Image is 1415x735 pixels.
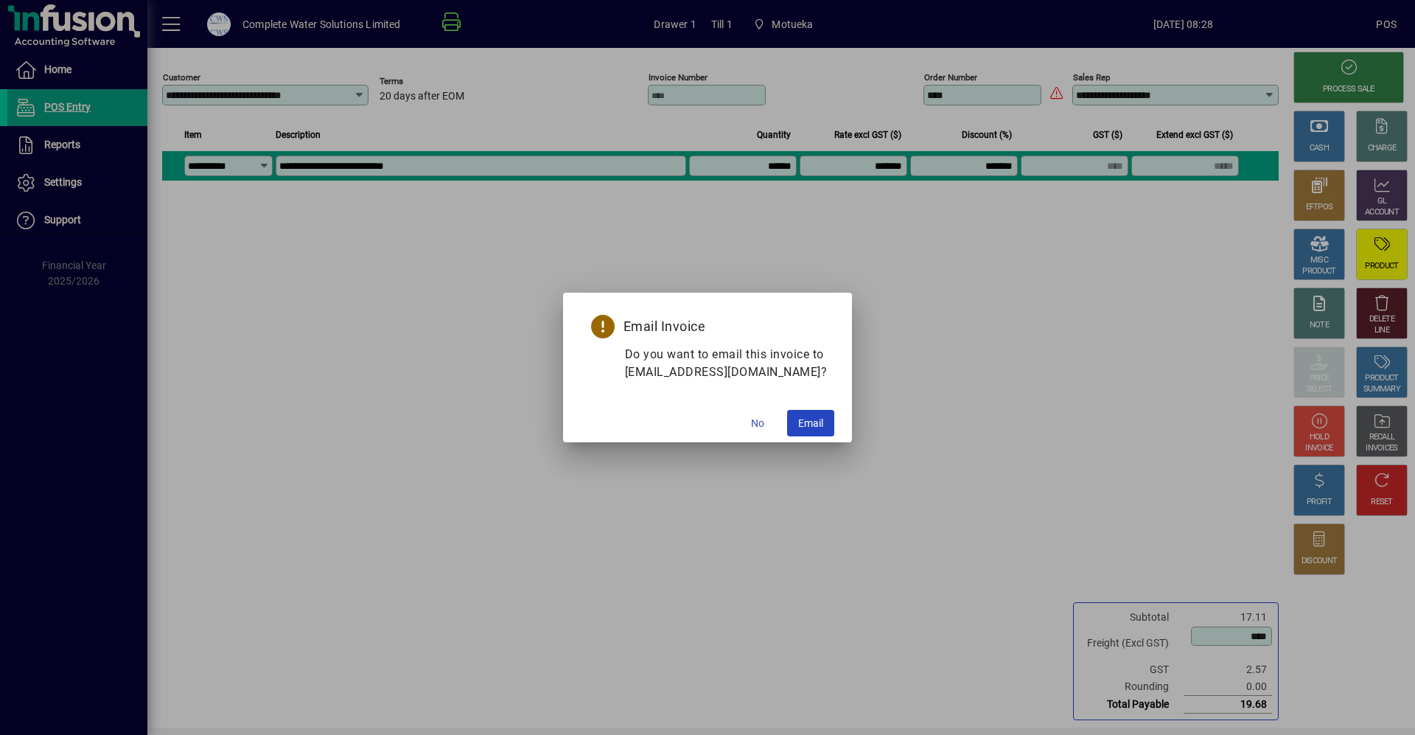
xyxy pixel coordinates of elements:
h5: Email Invoice [588,315,828,338]
button: Email [787,410,834,436]
span: No [751,416,764,431]
button: No [734,410,781,436]
p: Do you want to email this invoice to [EMAIL_ADDRESS][DOMAIN_NAME]? [625,346,828,381]
span: Email [798,416,823,431]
